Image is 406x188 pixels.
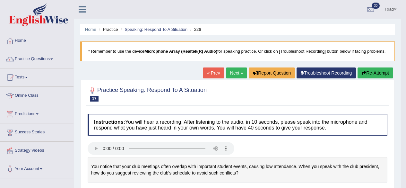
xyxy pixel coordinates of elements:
[125,27,187,32] a: Speaking: Respond To A Situation
[372,3,380,9] span: 30
[0,123,73,139] a: Success Stories
[90,96,99,102] span: 17
[0,142,73,158] a: Strategy Videos
[0,50,73,66] a: Practice Questions
[80,41,395,61] blockquote: * Remember to use the device for speaking practice. Or click on [Troubleshoot Recording] button b...
[88,114,387,136] h4: You will hear a recording. After listening to the audio, in 10 seconds, please speak into the mic...
[358,67,393,78] button: Re-Attempt
[0,105,73,121] a: Predictions
[144,49,217,54] b: Microphone Array (Realtek(R) Audio)
[0,160,73,176] a: Your Account
[85,27,96,32] a: Home
[97,26,118,32] li: Practice
[0,68,73,85] a: Tests
[226,67,247,78] a: Next »
[0,87,73,103] a: Online Class
[189,26,201,32] li: 226
[94,119,125,125] b: Instructions:
[88,85,207,102] h2: Practice Speaking: Respond To A Situation
[249,67,295,78] button: Report Question
[297,67,356,78] a: Troubleshoot Recording
[203,67,224,78] a: « Prev
[0,32,73,48] a: Home
[88,157,387,183] div: You notice that your club meetings often overlap with important student events, causing low atten...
